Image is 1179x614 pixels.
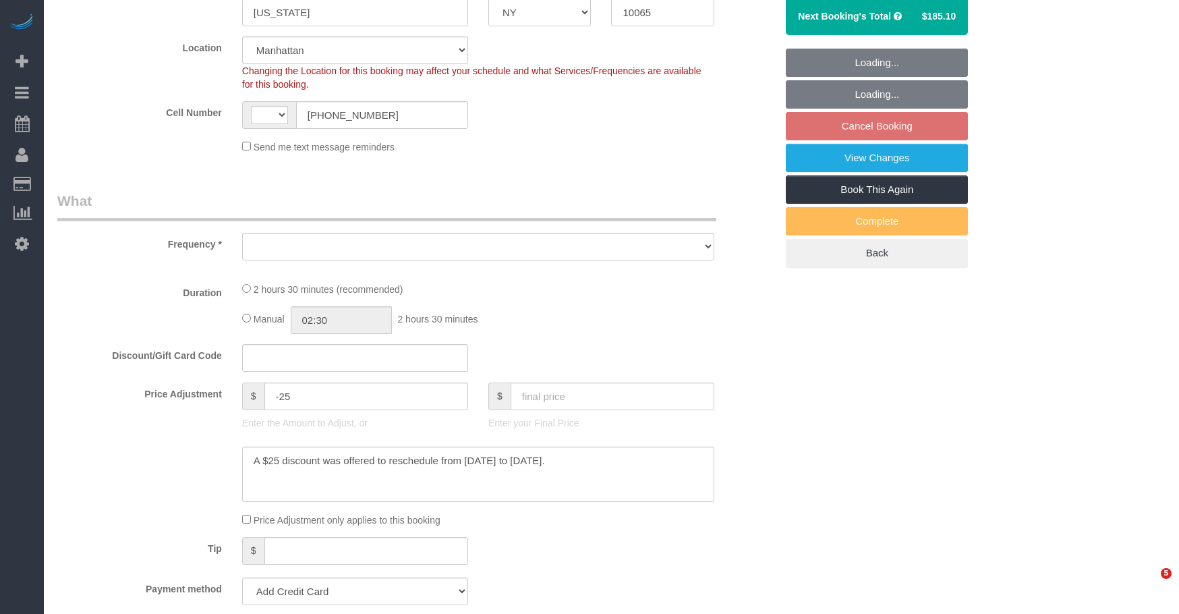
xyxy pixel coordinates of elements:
[488,416,714,430] p: Enter your Final Price
[47,344,232,362] label: Discount/Gift Card Code
[1161,568,1172,579] span: 5
[254,284,403,295] span: 2 hours 30 minutes (recommended)
[786,239,968,267] a: Back
[242,537,264,565] span: $
[786,175,968,204] a: Book This Again
[922,11,956,22] span: $185.10
[47,537,232,555] label: Tip
[242,383,264,410] span: $
[47,281,232,300] label: Duration
[242,416,468,430] p: Enter the Amount to Adjust, or
[47,578,232,596] label: Payment method
[254,314,285,325] span: Manual
[511,383,714,410] input: final price
[488,383,511,410] span: $
[296,101,468,129] input: Cell Number
[47,101,232,119] label: Cell Number
[47,383,232,401] label: Price Adjustment
[57,191,716,221] legend: What
[786,144,968,172] a: View Changes
[254,142,395,152] span: Send me text message reminders
[397,314,478,325] span: 2 hours 30 minutes
[8,13,35,32] img: Automaid Logo
[1133,568,1166,601] iframe: Intercom live chat
[798,11,891,22] strong: Next Booking's Total
[47,36,232,55] label: Location
[242,65,701,90] span: Changing the Location for this booking may affect your schedule and what Services/Frequencies are...
[254,515,440,526] span: Price Adjustment only applies to this booking
[47,233,232,251] label: Frequency *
